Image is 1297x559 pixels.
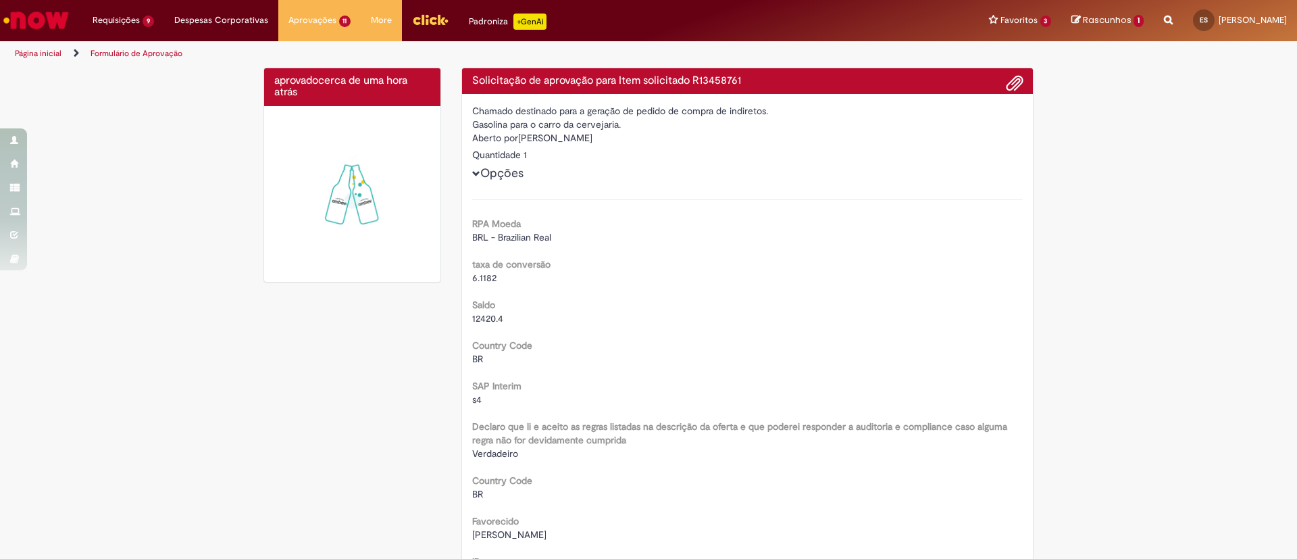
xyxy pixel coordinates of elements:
[143,16,154,27] span: 9
[274,74,407,99] span: cerca de uma hora atrás
[472,529,546,541] span: [PERSON_NAME]
[1071,14,1144,27] a: Rascunhos
[472,515,519,527] b: Favorecido
[1134,15,1144,27] span: 1
[472,380,522,392] b: SAP Interim
[472,118,1023,131] div: Gasolina para o carro da cervejaria.
[1000,14,1038,27] span: Favoritos
[472,420,1007,446] b: Declaro que li e aceito as regras listadas na descrição da oferta e que poderei responder a audit...
[1083,14,1131,26] span: Rascunhos
[513,14,546,30] p: +GenAi
[472,475,532,487] b: Country Code
[1200,16,1208,24] span: ES
[472,104,1023,118] div: Chamado destinado para a geração de pedido de compra de indiretos.
[472,299,495,311] b: Saldo
[472,393,482,406] span: s4
[472,258,551,270] b: taxa de conversão
[274,116,430,272] img: sucesso_1.gif
[472,272,497,284] span: 6.1182
[472,488,483,500] span: BR
[472,218,521,230] b: RPA Moeda
[472,447,518,460] span: Verdadeiro
[1219,14,1287,26] span: [PERSON_NAME]
[10,41,855,66] ul: Trilhas de página
[469,14,546,30] div: Padroniza
[1040,16,1052,27] span: 3
[472,131,518,145] label: Aberto por
[1,7,71,34] img: ServiceNow
[91,48,182,59] a: Formulário de Aprovação
[15,48,61,59] a: Página inicial
[472,131,1023,148] div: [PERSON_NAME]
[274,75,430,99] h4: aprovado
[472,353,483,365] span: BR
[339,16,351,27] span: 11
[472,312,503,324] span: 12420.4
[371,14,392,27] span: More
[472,339,532,351] b: Country Code
[472,75,1023,87] h4: Solicitação de aprovação para Item solicitado R13458761
[174,14,268,27] span: Despesas Corporativas
[472,148,1023,162] div: Quantidade 1
[412,9,449,30] img: click_logo_yellow_360x200.png
[288,14,336,27] span: Aprovações
[93,14,140,27] span: Requisições
[472,231,551,243] span: BRL - Brazilian Real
